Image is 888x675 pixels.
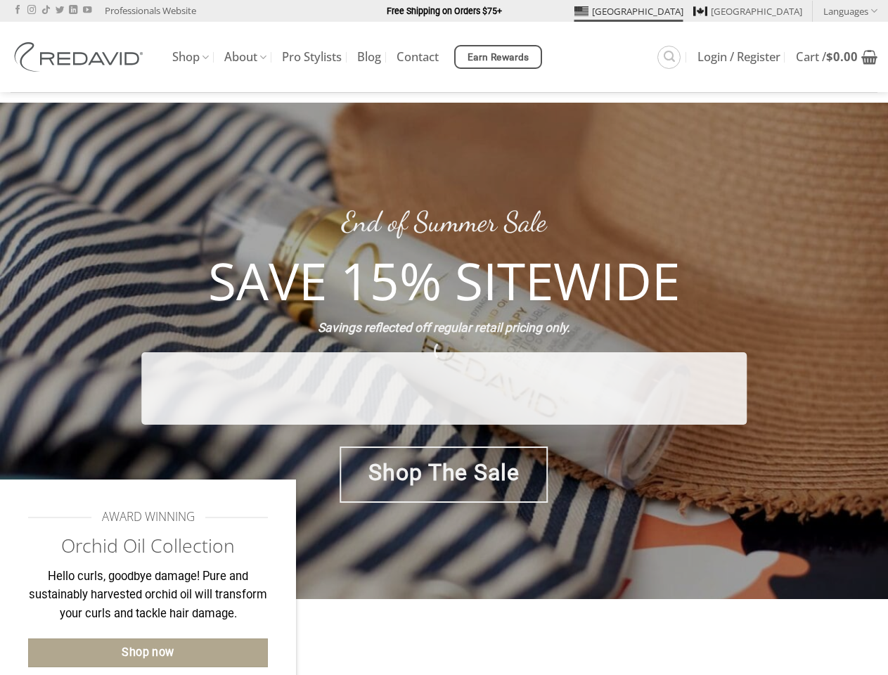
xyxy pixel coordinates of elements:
[454,45,542,69] a: Earn Rewards
[468,50,529,65] span: Earn Rewards
[697,44,780,70] a: Login / Register
[28,534,268,558] h2: Orchid Oil Collection
[102,508,195,527] span: AWARD WINNING
[823,1,877,21] a: Languages
[826,49,858,65] bdi: 0.00
[796,51,858,63] span: Cart /
[224,44,266,71] a: About
[697,51,780,63] span: Login / Register
[27,6,36,15] a: Follow on Instagram
[83,6,91,15] a: Follow on YouTube
[41,6,50,15] a: Follow on TikTok
[122,643,174,662] span: Shop now
[282,44,342,70] a: Pro Stylists
[342,205,546,238] a: End of Summer Sale
[357,44,381,70] a: Blog
[657,46,681,69] a: Search
[28,567,268,624] p: Hello curls, goodbye damage! Pure and sustainably harvested orchid oil will transform your curls ...
[208,245,680,315] strong: SAVE 15% SITEWIDE
[826,49,833,65] span: $
[368,455,520,491] span: Shop The Sale
[796,41,877,72] a: View cart
[13,6,22,15] a: Follow on Facebook
[340,446,548,503] a: Shop The Sale
[387,6,502,16] strong: Free Shipping on Orders $75+
[69,6,77,15] a: Follow on LinkedIn
[56,6,64,15] a: Follow on Twitter
[11,42,151,72] img: REDAVID Salon Products | United States
[693,1,802,22] a: [GEOGRAPHIC_DATA]
[397,44,439,70] a: Contact
[28,638,268,667] a: Shop now
[172,44,209,71] a: Shop
[318,321,570,335] strong: Savings reflected off regular retail pricing only.
[574,1,683,22] a: [GEOGRAPHIC_DATA]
